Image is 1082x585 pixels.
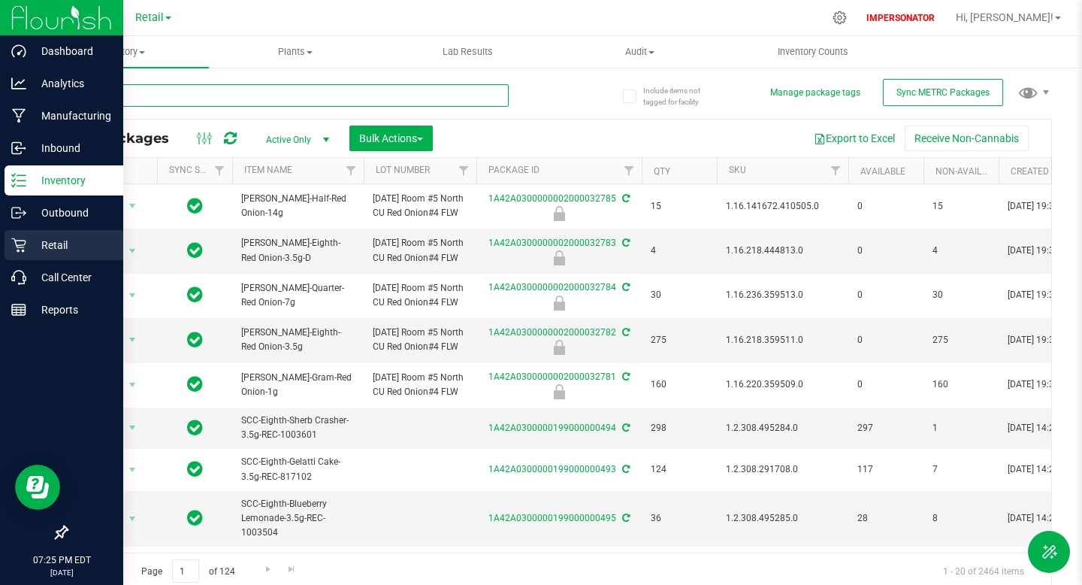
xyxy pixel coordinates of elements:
span: 15 [932,199,990,214]
a: Sync Status [169,165,227,175]
a: Available [860,166,905,177]
button: Receive Non-Cannabis [905,126,1029,151]
a: Filter [452,158,476,183]
span: Inventory Counts [757,45,869,59]
span: 1 - 20 of 2464 items [931,559,1036,582]
span: 124 [651,462,708,477]
span: 1.16.236.359513.0 [726,288,839,302]
span: In Sync [187,417,203,438]
button: Toggle Menu [1028,531,1070,573]
a: Go to the next page [257,559,279,580]
span: select [123,329,142,350]
span: In Sync [187,508,203,529]
span: select [123,417,142,438]
span: select [123,241,142,262]
span: 160 [651,377,708,392]
span: 1.2.308.291708.0 [726,462,839,477]
span: Retail [135,11,164,24]
span: Lab Results [422,45,513,59]
span: 1.2.308.495284.0 [726,421,839,435]
span: [DATE] Room #5 North CU Red Onion#4 FLW [373,192,467,220]
span: Sync from Compliance System [620,193,630,204]
span: 275 [932,333,990,347]
inline-svg: Call Center [11,270,26,285]
a: 1A42A0300000199000000494 [488,423,616,433]
a: Item Name [244,165,292,175]
a: Filter [824,158,848,183]
div: Newly Received [474,250,644,265]
p: Dashboard [26,42,116,60]
input: 1 [172,559,199,583]
span: In Sync [187,240,203,261]
span: 1.16.218.359511.0 [726,333,839,347]
iframe: Resource center [15,465,60,510]
a: Non-Available [935,166,1002,177]
span: 0 [857,288,914,302]
p: Retail [26,236,116,254]
p: [DATE] [7,567,116,578]
p: Manufacturing [26,107,116,125]
a: Go to the last page [281,559,303,580]
span: Page of 124 [128,559,247,583]
span: 275 [651,333,708,347]
p: Inventory [26,171,116,189]
span: 7 [932,462,990,477]
span: 1 [932,421,990,435]
a: Package ID [488,165,539,175]
span: Hi, [PERSON_NAME]! [956,11,1053,23]
button: Bulk Actions [349,126,433,151]
span: 160 [932,377,990,392]
span: [PERSON_NAME]-Eighth-Red Onion-3.5g-D [241,236,355,265]
span: Sync from Compliance System [620,238,630,248]
span: 0 [857,244,914,258]
a: Inventory Counts [727,36,899,68]
span: In Sync [187,459,203,480]
inline-svg: Dashboard [11,44,26,59]
span: Bulk Actions [359,132,423,144]
p: Inbound [26,139,116,157]
a: 1A42A0300000002000032783 [488,238,616,248]
span: [DATE] Room #5 North CU Red Onion#4 FLW [373,236,467,265]
a: Lab Results [381,36,554,68]
p: Reports [26,301,116,319]
button: Sync METRC Packages [883,79,1003,106]
span: [DATE] Room #5 North CU Red Onion#4 FLW [373,371,467,399]
span: [PERSON_NAME]-Eighth-Red Onion-3.5g [241,326,355,354]
div: Newly Received [474,206,644,221]
span: [DATE] Room #5 North CU Red Onion#4 FLW [373,281,467,310]
span: 8 [932,511,990,526]
inline-svg: Manufacturing [11,108,26,123]
span: select [123,508,142,529]
a: Filter [339,158,364,183]
div: Newly Received [474,296,644,311]
span: SCC-Eighth-Sherb Crasher-3.5g-REC-1003601 [241,414,355,442]
span: 4 [932,244,990,258]
p: Outbound [26,204,116,222]
span: Sync from Compliance System [620,371,630,382]
span: Sync from Compliance System [620,327,630,338]
span: 1.16.220.359509.0 [726,377,839,392]
div: Manage settings [830,11,849,25]
a: Filter [207,158,232,183]
span: In Sync [187,196,203,217]
button: Export to Excel [804,126,905,151]
a: SKU [729,165,746,175]
span: 117 [857,462,914,477]
inline-svg: Outbound [11,205,26,220]
span: 30 [932,288,990,302]
div: Newly Received [474,384,644,399]
a: 1A42A0300000199000000495 [488,513,616,523]
a: Filter [617,158,642,183]
span: 0 [857,333,914,347]
span: [PERSON_NAME]-Gram-Red Onion-1g [241,371,355,399]
span: 1.2.308.495285.0 [726,511,839,526]
inline-svg: Inventory [11,173,26,188]
span: select [123,459,142,480]
inline-svg: Analytics [11,76,26,91]
span: Sync from Compliance System [620,513,630,523]
a: 1A42A0300000199000000493 [488,464,616,474]
span: 1.16.218.444813.0 [726,244,839,258]
span: 15 [651,199,708,214]
span: Sync from Compliance System [620,423,630,433]
span: 298 [651,421,708,435]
